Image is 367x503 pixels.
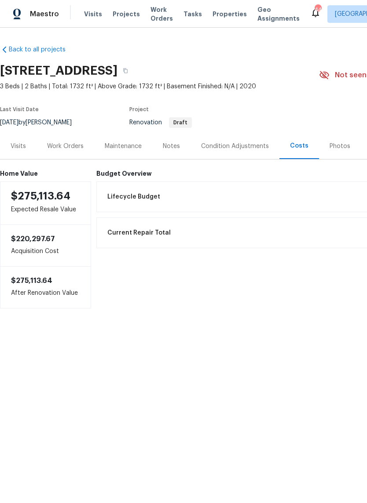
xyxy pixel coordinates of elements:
[11,142,26,151] div: Visits
[257,5,300,23] span: Geo Assignments
[290,141,308,150] div: Costs
[315,5,321,14] div: 44
[113,10,140,18] span: Projects
[11,235,55,242] span: $220,297.67
[330,142,350,151] div: Photos
[201,142,269,151] div: Condition Adjustments
[150,5,173,23] span: Work Orders
[129,107,149,112] span: Project
[213,10,247,18] span: Properties
[170,120,191,125] span: Draft
[11,277,52,284] span: $275,113.64
[107,228,171,237] span: Current Repair Total
[129,119,192,126] span: Renovation
[84,10,102,18] span: Visits
[11,191,70,201] span: $275,113.64
[105,142,142,151] div: Maintenance
[47,142,84,151] div: Work Orders
[163,142,180,151] div: Notes
[117,63,133,79] button: Copy Address
[183,11,202,17] span: Tasks
[107,192,160,201] span: Lifecycle Budget
[30,10,59,18] span: Maestro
